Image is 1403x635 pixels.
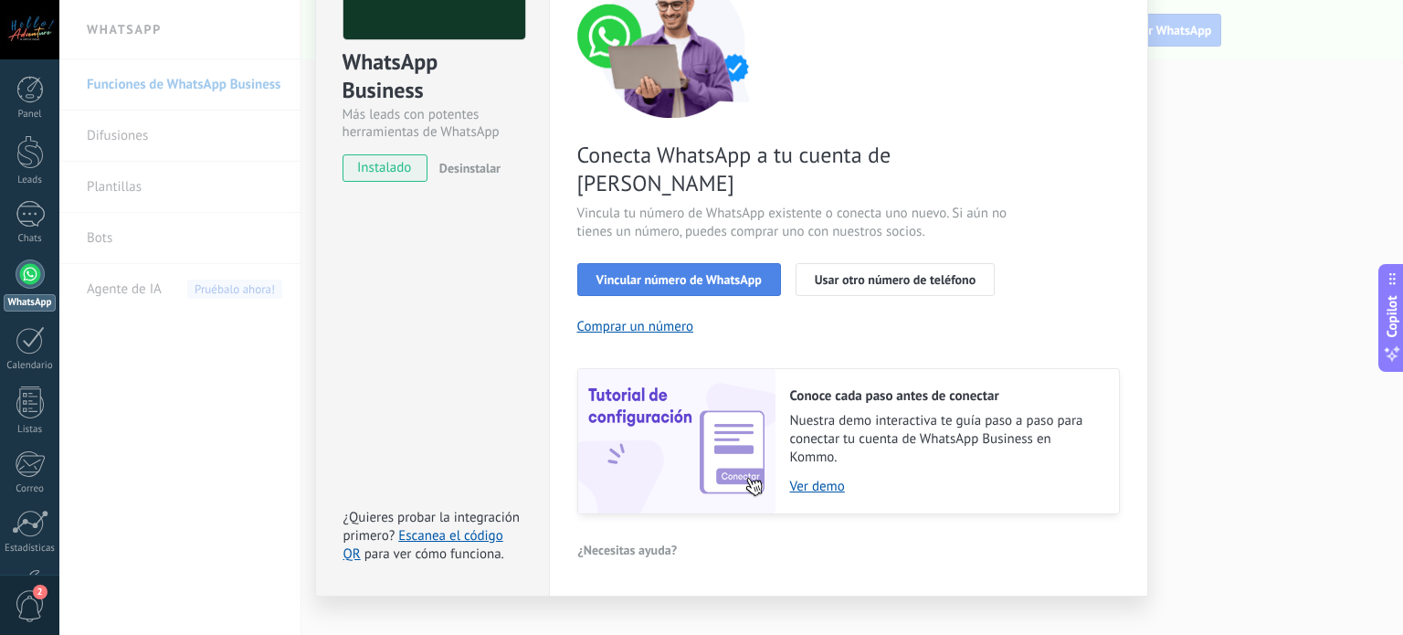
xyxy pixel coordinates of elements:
div: Listas [4,424,57,436]
div: WhatsApp [4,294,56,312]
button: Desinstalar [432,154,501,182]
span: Desinstalar [439,160,501,176]
span: Copilot [1383,295,1401,337]
span: Nuestra demo interactiva te guía paso a paso para conectar tu cuenta de WhatsApp Business en Kommo. [790,412,1101,467]
span: Usar otro número de teléfono [815,273,976,286]
div: Estadísticas [4,543,57,555]
div: Chats [4,233,57,245]
div: Leads [4,175,57,186]
span: ¿Necesitas ayuda? [578,544,678,556]
span: ¿Quieres probar la integración primero? [343,509,521,545]
span: para ver cómo funciona. [364,545,504,563]
div: Calendario [4,360,57,372]
span: Vincula tu número de WhatsApp existente o conecta uno nuevo. Si aún no tienes un número, puedes c... [577,205,1012,241]
div: Panel [4,109,57,121]
button: Comprar un número [577,318,694,335]
h2: Conoce cada paso antes de conectar [790,387,1101,405]
button: Usar otro número de teléfono [796,263,995,296]
a: Escanea el código QR [343,527,503,563]
a: Ver demo [790,478,1101,495]
button: Vincular número de WhatsApp [577,263,781,296]
span: Conecta WhatsApp a tu cuenta de [PERSON_NAME] [577,141,1012,197]
span: 2 [33,585,47,599]
div: Correo [4,483,57,495]
button: ¿Necesitas ayuda? [577,536,679,564]
div: Más leads con potentes herramientas de WhatsApp [343,106,522,141]
span: Vincular número de WhatsApp [596,273,762,286]
span: instalado [343,154,427,182]
div: WhatsApp Business [343,48,522,106]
